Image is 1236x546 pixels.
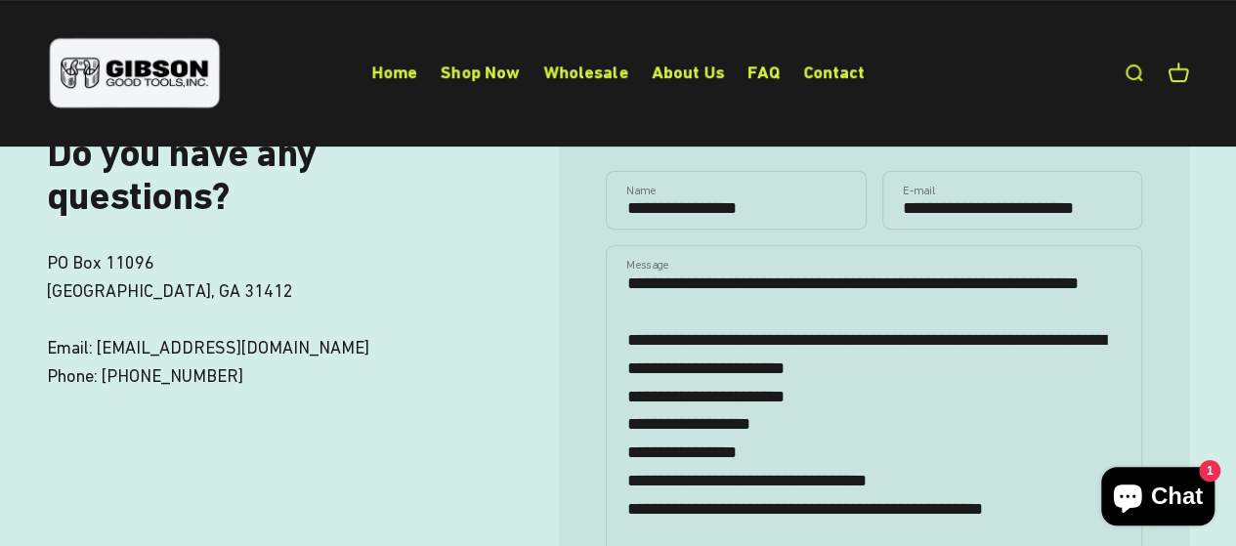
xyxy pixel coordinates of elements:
a: Wholesale [543,62,628,82]
inbox-online-store-chat: Shopify online store chat [1095,467,1220,530]
a: About Us [652,62,724,82]
a: Shop Now [441,62,520,82]
a: Home [371,62,417,82]
a: Contact [803,62,865,82]
h2: Do you have any questions? [47,132,496,218]
p: PO Box 11096 [GEOGRAPHIC_DATA], GA 31412 Email: [EMAIL_ADDRESS][DOMAIN_NAME] Phone: [PHONE_NUMBER] [47,249,496,390]
a: FAQ [747,62,780,82]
